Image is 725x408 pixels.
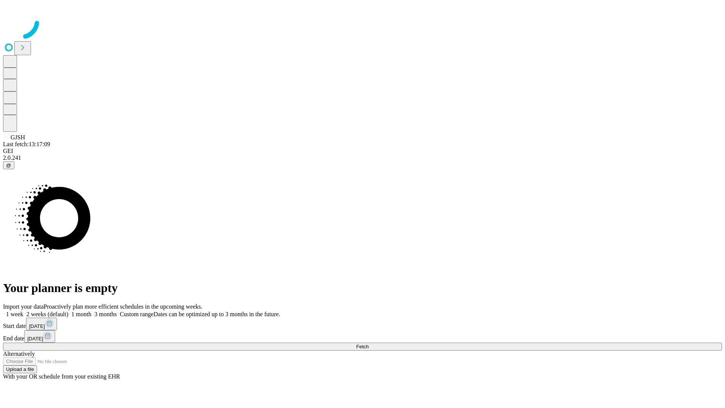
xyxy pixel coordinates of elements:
[3,318,722,330] div: Start date
[3,141,50,147] span: Last fetch: 13:17:09
[154,311,280,317] span: Dates can be optimized up to 3 months in the future.
[26,311,68,317] span: 2 weeks (default)
[6,311,23,317] span: 1 week
[356,344,369,349] span: Fetch
[27,336,43,342] span: [DATE]
[3,161,14,169] button: @
[6,162,11,168] span: @
[3,351,35,357] span: Alternatively
[71,311,91,317] span: 1 month
[3,303,44,310] span: Import your data
[3,281,722,295] h1: Your planner is empty
[44,303,202,310] span: Proactively plan more efficient schedules in the upcoming weeks.
[3,373,120,380] span: With your OR schedule from your existing EHR
[3,343,722,351] button: Fetch
[11,134,25,141] span: GJSH
[3,148,722,155] div: GEI
[3,365,37,373] button: Upload a file
[3,155,722,161] div: 2.0.241
[24,330,55,343] button: [DATE]
[26,318,57,330] button: [DATE]
[29,323,45,329] span: [DATE]
[3,330,722,343] div: End date
[120,311,153,317] span: Custom range
[94,311,117,317] span: 3 months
